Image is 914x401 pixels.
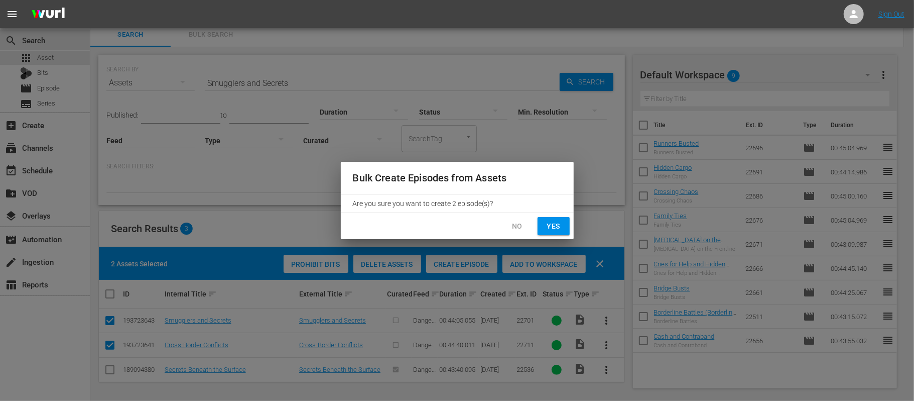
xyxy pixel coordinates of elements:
button: Yes [538,217,570,236]
span: Yes [546,220,562,233]
h2: Bulk Create Episodes from Assets [353,170,562,186]
span: menu [6,8,18,20]
button: No [501,217,534,236]
img: ans4CAIJ8jUAAAAAAAAAAAAAAAAAAAAAAAAgQb4GAAAAAAAAAAAAAAAAAAAAAAAAJMjXAAAAAAAAAAAAAAAAAAAAAAAAgAT5G... [24,3,72,26]
a: Sign Out [878,10,904,18]
span: No [509,220,526,233]
div: Are you sure you want to create 2 episode(s)? [341,194,574,213]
